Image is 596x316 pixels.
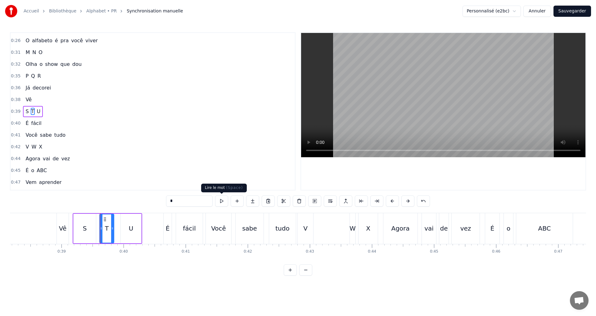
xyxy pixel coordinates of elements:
span: o [31,167,35,174]
a: Bibliothèque [49,8,76,14]
span: O [25,37,30,44]
div: 0:47 [554,249,562,254]
span: Vê [25,96,32,103]
img: youka [5,5,17,17]
span: Vem [25,179,37,186]
span: 0:39 [11,108,20,115]
span: R [37,72,42,80]
div: sabe [242,224,257,233]
a: Ouvrir le chat [570,291,589,310]
span: Você [25,131,38,139]
span: T [31,108,35,115]
span: N [32,49,37,56]
span: dou [72,61,82,68]
span: 0:35 [11,73,20,79]
span: ( Space ) [226,185,243,190]
div: o [507,224,510,233]
span: vai [42,155,51,162]
span: 0:47 [11,179,20,185]
nav: breadcrumb [24,8,183,14]
span: você [70,37,84,44]
div: 0:40 [120,249,128,254]
span: de [52,155,59,162]
span: que [60,61,70,68]
div: 0:41 [182,249,190,254]
span: Já [25,84,31,91]
div: 0:39 [57,249,66,254]
div: S [83,224,87,233]
span: Q [30,72,36,80]
div: W [350,224,356,233]
span: 0:32 [11,61,20,67]
span: alfabeto [31,37,53,44]
div: Vê [59,224,66,233]
span: decorei [32,84,52,91]
div: de [440,224,448,233]
div: fácil [183,224,196,233]
div: vez [460,224,471,233]
div: Lire le mot [201,184,247,192]
span: V [25,143,29,150]
span: M [25,49,30,56]
span: 0:42 [11,144,20,150]
div: V [303,224,308,233]
div: Agora [391,224,409,233]
span: vez [61,155,70,162]
div: É [490,224,494,233]
span: É [25,167,29,174]
span: pra [60,37,70,44]
span: X [38,143,43,150]
span: 0:36 [11,85,20,91]
a: Accueil [24,8,39,14]
span: Synchronisation manuelle [127,8,183,14]
span: 0:38 [11,97,20,103]
span: viver [85,37,98,44]
div: X [366,224,370,233]
span: tudo [54,131,66,139]
span: sabe [39,131,52,139]
span: 0:26 [11,38,20,44]
span: fácil [31,120,42,127]
span: show [44,61,58,68]
span: 0:41 [11,132,20,138]
div: 0:46 [492,249,500,254]
span: é [54,37,59,44]
span: 0:44 [11,156,20,162]
span: É [25,120,29,127]
div: 0:43 [306,249,314,254]
div: 0:45 [430,249,438,254]
div: U [129,224,133,233]
span: 0:40 [11,120,20,126]
div: 0:44 [368,249,376,254]
span: U [36,108,41,115]
button: Sauvegarder [553,6,591,17]
span: 0:45 [11,167,20,174]
div: É [166,224,170,233]
span: W [31,143,37,150]
span: O [38,49,43,56]
div: tudo [275,224,289,233]
div: 0:42 [244,249,252,254]
button: Annuler [523,6,551,17]
a: Alphabet • PR [86,8,117,14]
div: vai [424,224,434,233]
div: ABC [538,224,551,233]
div: T [105,224,109,233]
span: ABC [36,167,47,174]
span: Agora [25,155,41,162]
span: S [25,108,29,115]
span: o [39,61,43,68]
span: aprender [38,179,62,186]
span: P [25,72,29,80]
span: 0:31 [11,49,20,56]
span: Olha [25,61,38,68]
div: Você [211,224,226,233]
